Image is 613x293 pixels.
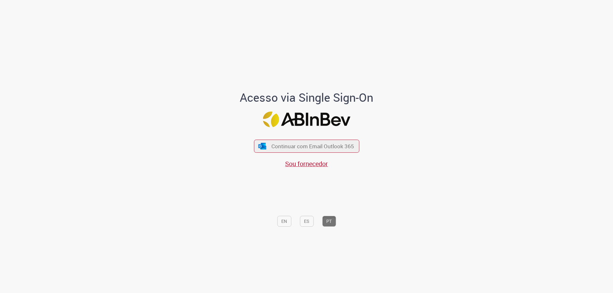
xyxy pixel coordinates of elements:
a: Sou fornecedor [285,159,328,168]
img: ícone Azure/Microsoft 360 [258,143,267,150]
button: PT [322,216,336,227]
h1: Acesso via Single Sign-On [218,91,395,104]
img: Logo ABInBev [263,112,350,127]
button: ES [300,216,314,227]
button: ícone Azure/Microsoft 360 Continuar com Email Outlook 365 [254,140,359,153]
button: EN [277,216,291,227]
span: Continuar com Email Outlook 365 [271,143,354,150]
